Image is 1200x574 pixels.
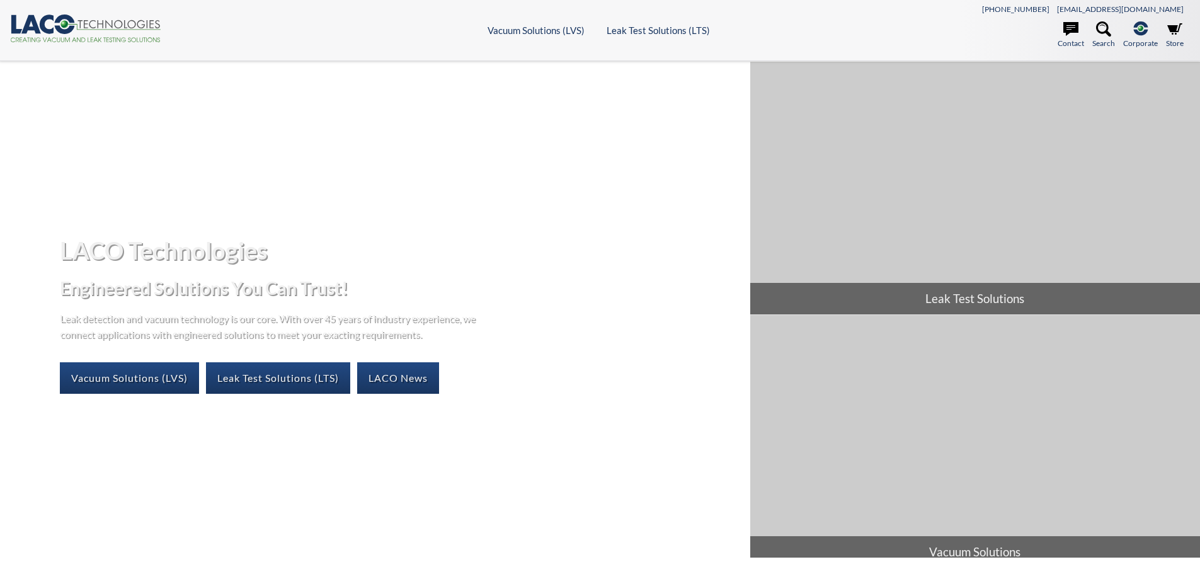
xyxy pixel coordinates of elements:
[1123,37,1158,49] span: Corporate
[1058,21,1084,49] a: Contact
[982,4,1049,14] a: [PHONE_NUMBER]
[60,235,740,266] h1: LACO Technologies
[488,25,585,36] a: Vacuum Solutions (LVS)
[750,283,1200,314] span: Leak Test Solutions
[206,362,350,394] a: Leak Test Solutions (LTS)
[60,362,199,394] a: Vacuum Solutions (LVS)
[750,536,1200,568] span: Vacuum Solutions
[1092,21,1115,49] a: Search
[750,315,1200,568] a: Vacuum Solutions
[1057,4,1184,14] a: [EMAIL_ADDRESS][DOMAIN_NAME]
[750,62,1200,314] a: Leak Test Solutions
[357,362,439,394] a: LACO News
[607,25,710,36] a: Leak Test Solutions (LTS)
[1166,21,1184,49] a: Store
[60,310,482,342] p: Leak detection and vacuum technology is our core. With over 45 years of industry experience, we c...
[60,277,740,300] h2: Engineered Solutions You Can Trust!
